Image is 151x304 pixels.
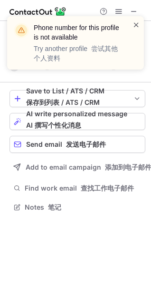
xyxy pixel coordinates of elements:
p: Try another profile [34,44,121,63]
img: ContactOut v5.3.10 [9,6,66,17]
font: 查找工作电子邮件 [81,184,134,192]
span: AI write personalized message [26,110,127,133]
button: Send email 发送电子邮件 [9,136,145,153]
button: Find work email 查找工作电子邮件 [9,182,145,195]
button: AI write personalized messageAI 撰写个性化消息 [9,113,145,130]
font: AI 撰写个性化消息 [26,121,81,129]
span: Find work email [25,184,142,193]
font: 发送电子邮件 [66,140,106,148]
div: Save to List / ATS / CRM [26,87,129,110]
button: Notes 笔记 [9,201,145,214]
img: warning [14,23,29,38]
button: save-profile-one-click [9,90,145,107]
span: Notes [25,203,142,212]
span: Send email [26,141,106,148]
header: Phone number for this profile is not available [34,23,121,42]
font: 保存到列表 / ATS / CRM [26,98,100,106]
font: 笔记 [48,203,61,211]
button: Add to email campaign 添加到电子邮件活动 [9,159,145,176]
